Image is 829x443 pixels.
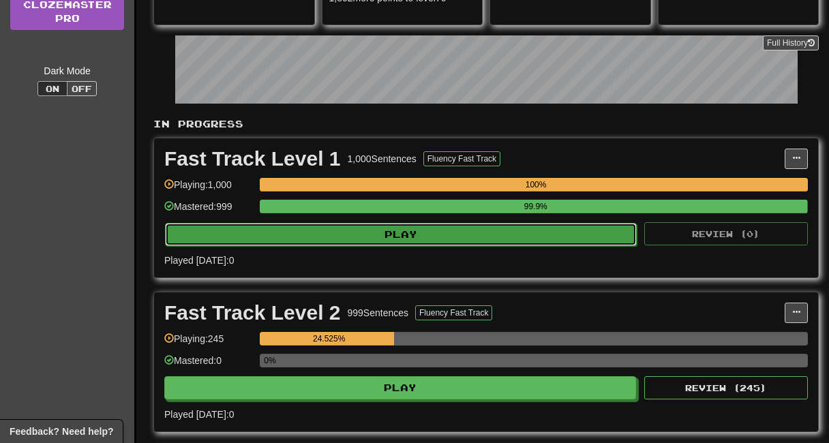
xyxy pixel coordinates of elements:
[164,303,341,323] div: Fast Track Level 2
[164,332,253,354] div: Playing: 245
[10,425,113,438] span: Open feedback widget
[164,149,341,169] div: Fast Track Level 1
[164,376,636,399] button: Play
[348,152,417,166] div: 1,000 Sentences
[348,306,409,320] div: 999 Sentences
[644,222,808,245] button: Review (0)
[37,81,67,96] button: On
[164,409,234,420] span: Played [DATE]: 0
[264,200,807,213] div: 99.9%
[164,255,234,266] span: Played [DATE]: 0
[415,305,492,320] button: Fluency Fast Track
[644,376,808,399] button: Review (245)
[67,81,97,96] button: Off
[264,332,394,346] div: 24.525%
[153,117,819,131] p: In Progress
[10,64,124,78] div: Dark Mode
[164,178,253,200] div: Playing: 1,000
[264,178,808,192] div: 100%
[423,151,500,166] button: Fluency Fast Track
[165,223,637,246] button: Play
[763,35,819,50] button: Full History
[164,200,253,222] div: Mastered: 999
[164,354,253,376] div: Mastered: 0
